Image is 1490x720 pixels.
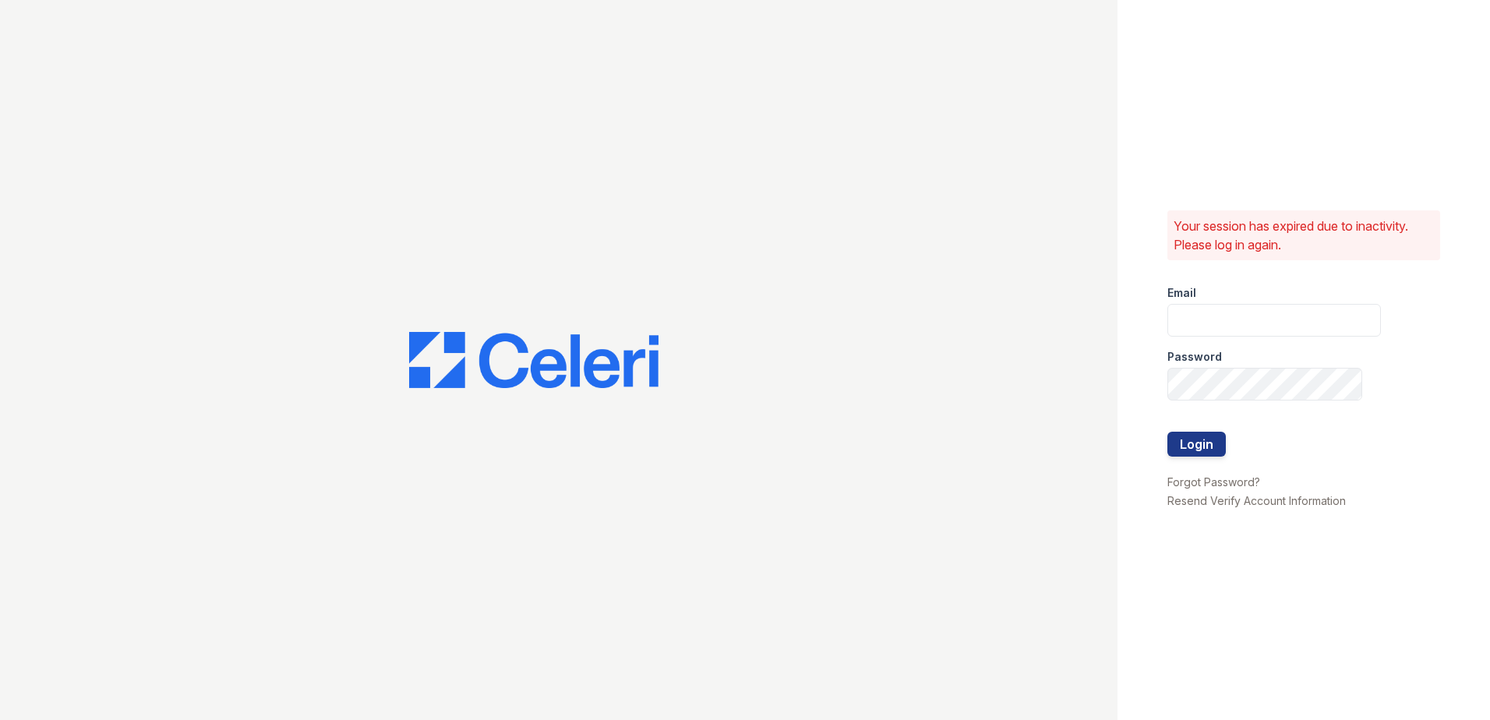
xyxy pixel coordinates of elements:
[1167,285,1196,301] label: Email
[1167,349,1222,365] label: Password
[1167,475,1260,489] a: Forgot Password?
[1167,432,1226,457] button: Login
[409,332,658,388] img: CE_Logo_Blue-a8612792a0a2168367f1c8372b55b34899dd931a85d93a1a3d3e32e68fde9ad4.png
[1167,494,1346,507] a: Resend Verify Account Information
[1174,217,1434,254] p: Your session has expired due to inactivity. Please log in again.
